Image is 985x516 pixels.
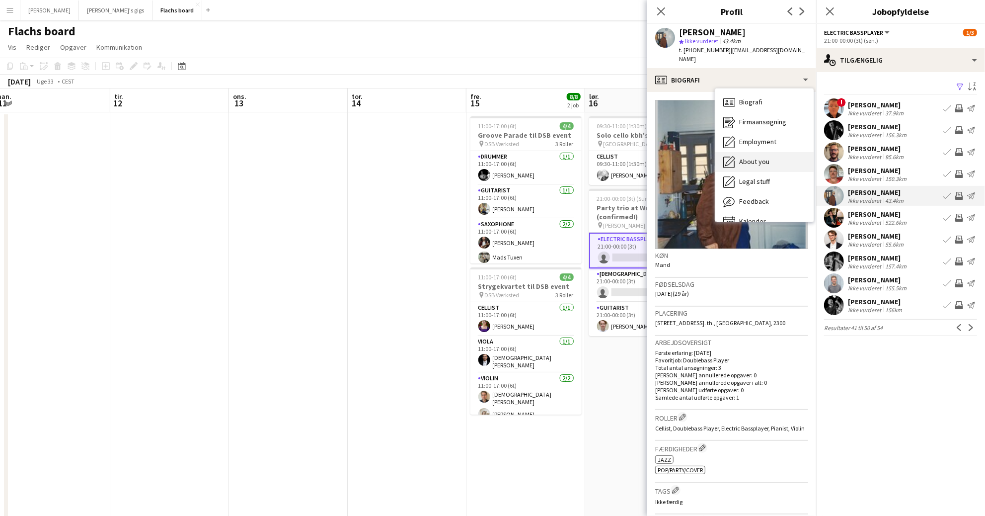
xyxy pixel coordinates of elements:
app-card-role: Electric Bassplayer1I0/121:00-00:00 (3t) [589,233,700,268]
div: 95.6km [883,153,906,161]
div: CEST [62,78,75,85]
div: 155.5km [883,284,909,292]
span: t. [PHONE_NUMBER] [679,46,731,54]
span: Feedback [739,197,769,206]
div: About you [715,152,814,172]
span: 4/4 [560,122,574,130]
span: Kalender [739,217,766,226]
h3: Køn [655,251,808,260]
div: [PERSON_NAME] [848,254,909,262]
div: Legal stuff [715,172,814,192]
div: Ikke vurderet [848,197,883,204]
h3: Jobopfyldelse [816,5,985,18]
h3: Tags [655,485,808,496]
div: Tilgængelig [816,48,985,72]
span: 11:00-17:00 (6t) [478,122,517,130]
span: 15 [469,97,481,109]
div: [PERSON_NAME] [848,210,909,219]
a: Vis [4,41,20,54]
span: Firmaansøgning [739,117,786,126]
span: About you [739,157,769,166]
a: Rediger [22,41,54,54]
p: Total antal ansøgninger: 3 [655,364,808,371]
span: DSB Værksted [485,140,520,148]
span: ! [837,98,846,107]
div: 522.6km [883,219,909,226]
span: tir. [114,92,123,101]
span: [DATE] (29 år) [655,290,689,297]
div: 156km [883,306,904,314]
span: 11:00-17:00 (6t) [478,273,517,281]
div: 150.3km [883,175,909,182]
div: Biografi [647,68,816,92]
div: Ikke vurderet [848,306,883,314]
h3: Solo cello kbh's rådhus [589,131,700,140]
div: [PERSON_NAME] [679,28,746,37]
span: Pop/Party/Cover [658,466,703,474]
div: Kalender [715,212,814,232]
span: Legal stuff [739,177,770,186]
span: Kommunikation [96,43,142,52]
div: [PERSON_NAME] [848,188,906,197]
div: Firmaansøgning [715,112,814,132]
p: Første erfaring: [DATE] [655,349,808,356]
button: Electric Bassplayer [824,29,891,36]
span: Mand [655,261,670,268]
div: 43.4km [883,197,906,204]
div: [DATE] [8,77,31,86]
span: tor. [352,92,363,101]
span: 16 [588,97,599,109]
h3: Fødselsdag [655,280,808,289]
div: Ikke vurderet [848,241,883,248]
div: [PERSON_NAME] [848,122,909,131]
span: 3 Roller [556,291,574,299]
app-job-card: 21:00-00:00 (3t) (Sun)1/3Party trio at Wedding (confirmed!) [PERSON_NAME]3 RollerElectric Basspla... [589,189,700,336]
span: 14 [350,97,363,109]
div: 55.6km [883,241,906,248]
p: Favoritjob: Doublebass Player [655,356,808,364]
app-card-role: Guitarist1/111:00-17:00 (6t)[PERSON_NAME] [470,185,582,219]
span: Jazz [658,456,671,463]
span: DSB Værksted [485,291,520,299]
span: Employment [739,137,776,146]
p: Ikke færdig [655,498,808,506]
h3: Strygekvartet til DSB event [470,282,582,291]
div: 2 job [567,101,580,109]
span: Electric Bassplayer [824,29,883,36]
span: fre. [470,92,481,101]
h3: Groove Parade til DSB event [470,131,582,140]
button: Flachs board [152,0,202,20]
app-card-role: Guitarist1/121:00-00:00 (3t)[PERSON_NAME] [589,302,700,336]
app-card-role: Drummer1/111:00-17:00 (6t)[PERSON_NAME] [470,151,582,185]
h3: Arbejdsoversigt [655,338,808,347]
app-card-role: Cellist1/111:00-17:00 (6t)[PERSON_NAME] [470,302,582,336]
div: [PERSON_NAME] [848,100,906,109]
span: Cellist, Doublebass Player, Electric Bassplayer, Pianist, Violin [655,425,805,432]
div: [PERSON_NAME] [848,297,904,306]
a: Opgaver [56,41,90,54]
span: ons. [233,92,246,101]
div: Ikke vurderet [848,284,883,292]
span: 12 [113,97,123,109]
span: [PERSON_NAME] [604,222,646,229]
span: Biografi [739,97,762,106]
app-job-card: 11:00-17:00 (6t)4/4Strygekvartet til DSB event DSB Værksted3 RollerCellist1/111:00-17:00 (6t)[PER... [470,267,582,415]
button: [PERSON_NAME]'s gigs [79,0,152,20]
img: Mandskabs avatar eller foto [655,100,808,249]
span: [STREET_ADDRESS]. th., [GEOGRAPHIC_DATA], 2300 [655,319,785,327]
h3: Placering [655,309,808,318]
div: Ikke vurderet [848,175,883,182]
span: 8/8 [567,93,581,100]
div: 156.3km [883,131,909,139]
span: 1/3 [963,29,977,36]
p: Samlede antal udførte opgaver: 1 [655,394,808,401]
span: 3 Roller [556,140,574,148]
div: Ikke vurderet [848,219,883,226]
div: [PERSON_NAME] [848,144,906,153]
span: Vis [8,43,16,52]
button: [PERSON_NAME] [20,0,79,20]
p: [PERSON_NAME] annullerede opgaver: 0 [655,371,808,379]
div: Feedback [715,192,814,212]
a: Kommunikation [92,41,146,54]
